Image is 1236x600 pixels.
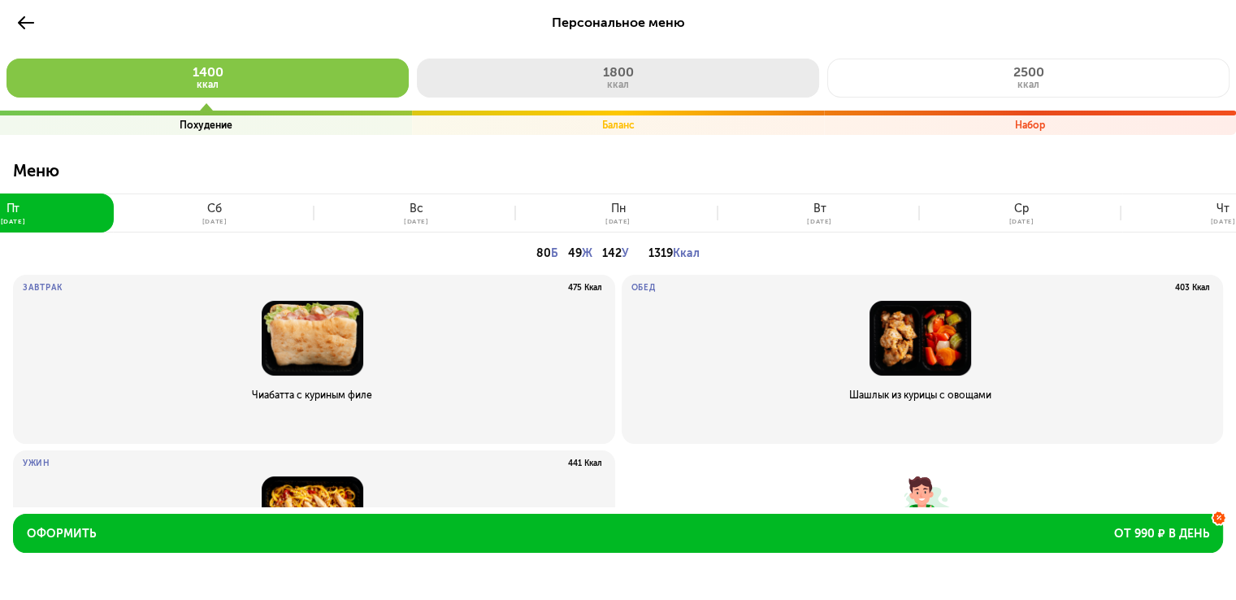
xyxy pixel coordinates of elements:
[207,202,222,215] div: сб
[1114,526,1209,542] span: от 990 ₽ в день
[611,202,626,215] div: пн
[1,218,26,224] div: [DATE]
[622,246,629,260] span: У
[193,64,223,80] span: 1400
[673,246,700,260] span: Ккал
[602,119,635,132] p: Баланс
[202,218,228,224] div: [DATE]
[417,59,819,98] button: 1800ккал
[114,193,315,233] button: сб[DATE]
[631,301,1211,376] img: Шашлык из курицы с овощами
[536,242,558,265] p: 80
[582,246,592,260] span: Ж
[631,283,656,293] p: Обед
[602,242,629,265] p: 142
[568,283,602,293] p: 475 Ккал
[7,202,20,215] div: пт
[404,218,429,224] div: [DATE]
[23,283,63,293] p: Завтрак
[13,514,1223,553] button: Оформитьот 990 ₽ в день
[648,242,700,265] p: 1319
[23,389,602,402] p: Чиабатта с куриным филе
[719,193,921,233] button: вт[DATE]
[921,193,1122,233] button: ср[DATE]
[1013,64,1044,80] span: 2500
[23,476,602,551] img: Удон с курицей
[551,246,558,260] span: Б
[827,59,1229,98] button: 2500ккал
[315,193,517,233] button: вс[DATE]
[1014,202,1029,215] div: ср
[813,202,826,215] div: вт
[23,301,602,376] img: Чиабатта с куриным филе
[568,459,602,468] p: 441 Ккал
[607,79,629,90] span: ккал
[807,218,832,224] div: [DATE]
[13,161,1223,193] p: Меню
[605,218,631,224] div: [DATE]
[1216,202,1229,215] div: чт
[1175,283,1210,293] p: 403 Ккал
[1015,119,1045,132] p: Набор
[1211,218,1236,224] div: [DATE]
[552,15,685,30] span: Персональное меню
[631,389,1211,402] p: Шашлык из курицы с овощами
[7,59,409,98] button: 1400ккал
[180,119,232,132] p: Похудение
[603,64,634,80] span: 1800
[568,242,592,265] p: 49
[1008,218,1034,224] div: [DATE]
[410,202,423,215] div: вс
[23,459,50,468] p: Ужин
[1017,79,1039,90] span: ккал
[517,193,718,233] button: пн[DATE]
[197,79,219,90] span: ккал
